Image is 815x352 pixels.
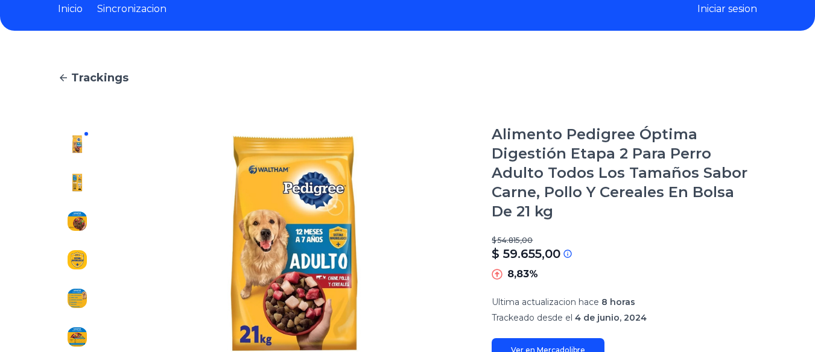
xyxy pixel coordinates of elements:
[575,312,647,323] span: 4 de junio, 2024
[601,297,635,307] span: 8 horas
[492,297,599,307] span: Ultima actualizacion hace
[58,69,757,86] a: Trackings
[68,173,87,192] img: Alimento Pedigree Óptima Digestión Etapa 2 Para Perro Adulto Todos Los Tamaños Sabor Carne, Pollo...
[71,69,128,86] span: Trackings
[492,312,572,323] span: Trackeado desde el
[68,289,87,308] img: Alimento Pedigree Óptima Digestión Etapa 2 Para Perro Adulto Todos Los Tamaños Sabor Carne, Pollo...
[97,2,166,16] a: Sincronizacion
[68,250,87,269] img: Alimento Pedigree Óptima Digestión Etapa 2 Para Perro Adulto Todos Los Tamaños Sabor Carne, Pollo...
[68,134,87,154] img: Alimento Pedigree Óptima Digestión Etapa 2 Para Perro Adulto Todos Los Tamaños Sabor Carne, Pollo...
[492,236,757,245] p: $ 54.815,00
[68,327,87,347] img: Alimento Pedigree Óptima Digestión Etapa 2 Para Perro Adulto Todos Los Tamaños Sabor Carne, Pollo...
[507,267,538,281] p: 8,83%
[492,125,757,221] h1: Alimento Pedigree Óptima Digestión Etapa 2 Para Perro Adulto Todos Los Tamaños Sabor Carne, Pollo...
[58,2,83,16] a: Inicio
[68,212,87,231] img: Alimento Pedigree Óptima Digestión Etapa 2 Para Perro Adulto Todos Los Tamaños Sabor Carne, Pollo...
[697,2,757,16] button: Iniciar sesion
[492,245,560,262] p: $ 59.655,00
